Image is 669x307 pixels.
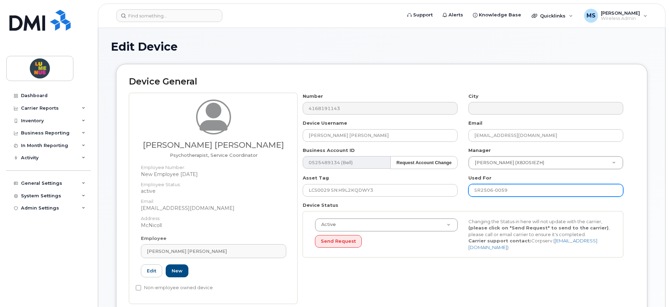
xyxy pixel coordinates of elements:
[468,93,479,100] label: City
[141,264,162,277] a: Edit
[141,141,286,149] h3: [PERSON_NAME] [PERSON_NAME]
[136,285,141,291] input: Non-employee owned device
[468,225,609,231] strong: (please click on "Send Request" to send to the carrier)
[141,205,286,212] dd: [EMAIL_ADDRESS][DOMAIN_NAME]
[315,219,458,231] a: Active
[170,152,258,158] span: Job title
[141,171,286,178] dd: New Employee [DATE]
[468,175,491,181] label: Used For
[147,248,227,255] span: [PERSON_NAME] [PERSON_NAME]
[166,264,188,277] a: New
[303,202,338,209] label: Device Status
[317,221,336,228] span: Active
[111,41,653,53] h1: Edit Device
[141,178,286,188] dt: Employee Status:
[303,93,323,100] label: Number
[141,161,286,171] dt: Employee Number:
[390,156,458,169] button: Request Account Change
[141,212,286,222] dt: Address:
[315,235,362,248] button: Send Request
[136,284,213,292] label: Non-employee owned device
[141,188,286,195] dd: active
[468,238,531,243] strong: Carrier support contact:
[303,147,355,154] label: Business Account ID
[141,195,286,205] dt: Email:
[468,238,597,250] a: [EMAIL_ADDRESS][DOMAIN_NAME]
[141,244,286,258] a: [PERSON_NAME] [PERSON_NAME]
[463,218,617,251] div: Changing the Status in here will not update with the carrier, , please call or email carrier to e...
[468,120,482,126] label: Email
[470,160,544,166] span: [PERSON_NAME] (X8JOSIEZH)
[469,156,623,169] a: [PERSON_NAME] (X8JOSIEZH)
[129,77,634,87] h2: Device General
[141,235,166,242] label: Employee
[468,147,491,154] label: Manager
[141,222,286,229] dd: McNicoll
[303,120,347,126] label: Device Username
[396,160,452,165] strong: Request Account Change
[303,175,329,181] label: Asset Tag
